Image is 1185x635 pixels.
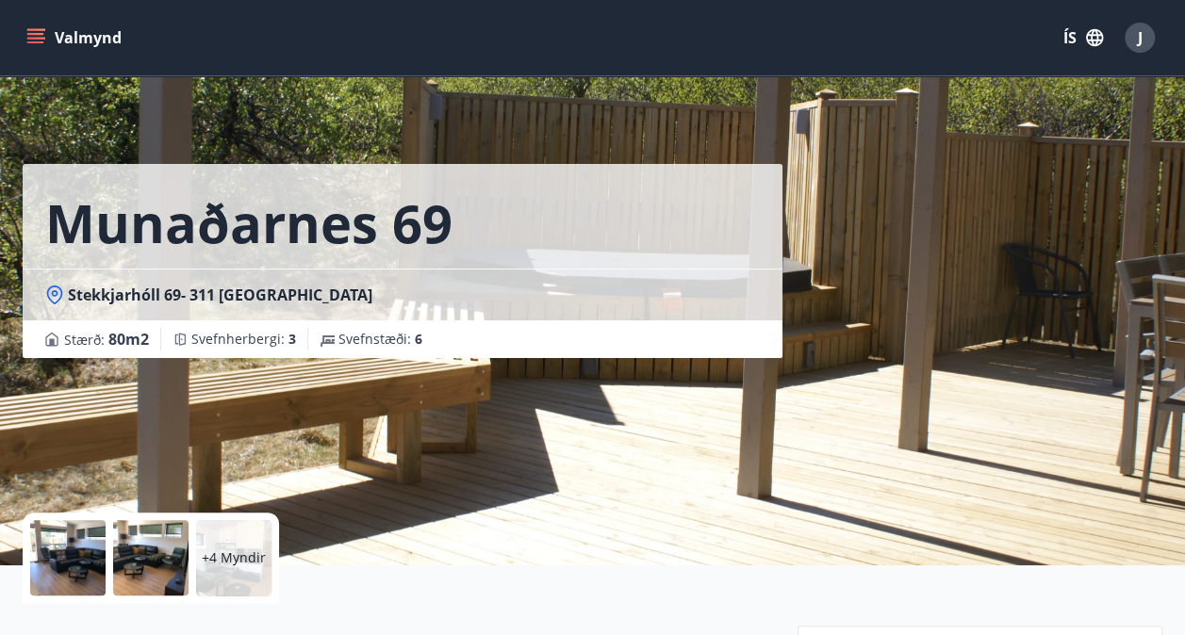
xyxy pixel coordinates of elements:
span: J [1138,27,1143,48]
span: Stærð : [64,328,149,350]
button: ÍS [1053,21,1113,55]
span: 80 m2 [108,329,149,350]
p: +4 Myndir [202,548,266,567]
button: menu [23,21,129,55]
span: 6 [415,330,422,348]
h1: Munaðarnes 69 [45,187,453,258]
button: J [1117,15,1162,60]
span: Svefnstæði : [338,330,422,349]
span: Stekkjarhóll 69- 311 [GEOGRAPHIC_DATA] [68,285,372,305]
span: Svefnherbergi : [191,330,296,349]
span: 3 [288,330,296,348]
